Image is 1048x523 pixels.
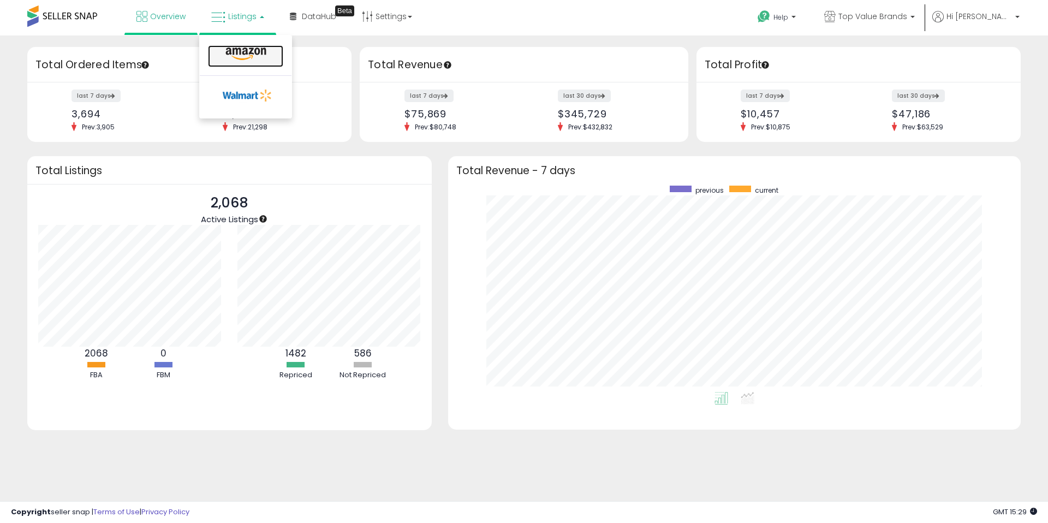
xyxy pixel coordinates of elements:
[150,11,186,22] span: Overview
[773,13,788,22] span: Help
[456,167,1013,175] h3: Total Revenue - 7 days
[223,108,332,120] div: 16,908
[63,370,129,381] div: FBA
[695,186,724,195] span: previous
[72,90,121,102] label: last 7 days
[263,370,329,381] div: Repriced
[335,5,354,16] div: Tooltip anchor
[892,90,945,102] label: last 30 days
[563,122,618,132] span: Prev: $432,832
[404,90,454,102] label: last 7 days
[35,167,424,175] h3: Total Listings
[368,57,680,73] h3: Total Revenue
[140,60,150,70] div: Tooltip anchor
[35,57,343,73] h3: Total Ordered Items
[85,347,108,360] b: 2068
[285,347,306,360] b: 1482
[409,122,462,132] span: Prev: $80,748
[746,122,796,132] span: Prev: $10,875
[932,11,1020,35] a: Hi [PERSON_NAME]
[76,122,120,132] span: Prev: 3,905
[946,11,1012,22] span: Hi [PERSON_NAME]
[760,60,770,70] div: Tooltip anchor
[258,214,268,224] div: Tooltip anchor
[558,108,669,120] div: $345,729
[741,108,850,120] div: $10,457
[749,2,807,35] a: Help
[72,108,181,120] div: 3,694
[228,122,273,132] span: Prev: 21,298
[705,57,1013,73] h3: Total Profit
[201,213,258,225] span: Active Listings
[404,108,516,120] div: $75,869
[354,347,372,360] b: 586
[130,370,196,381] div: FBM
[757,10,771,23] i: Get Help
[741,90,790,102] label: last 7 days
[443,60,452,70] div: Tooltip anchor
[228,11,257,22] span: Listings
[160,347,166,360] b: 0
[302,11,336,22] span: DataHub
[838,11,907,22] span: Top Value Brands
[558,90,611,102] label: last 30 days
[897,122,949,132] span: Prev: $63,529
[892,108,1002,120] div: $47,186
[755,186,778,195] span: current
[201,193,258,213] p: 2,068
[330,370,396,381] div: Not Repriced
